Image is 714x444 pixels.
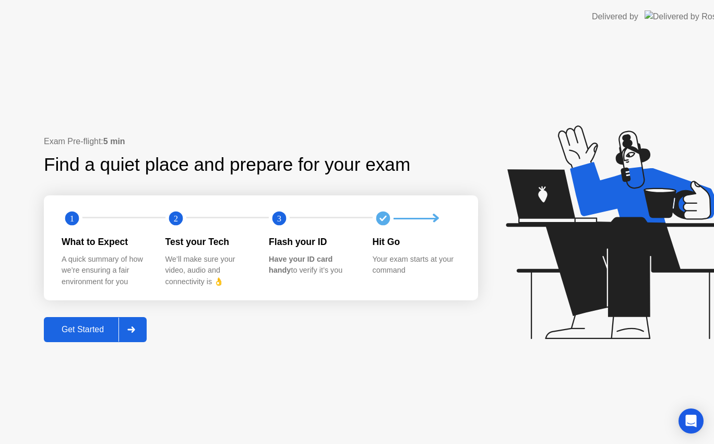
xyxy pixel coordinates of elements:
div: What to Expect [62,235,149,249]
b: 5 min [103,137,125,146]
div: Delivered by [592,10,638,23]
div: Open Intercom Messenger [679,408,704,434]
div: to verify it’s you [269,254,356,276]
div: Your exam starts at your command [373,254,460,276]
div: Flash your ID [269,235,356,249]
div: Get Started [47,325,118,334]
div: We’ll make sure your video, audio and connectivity is 👌 [165,254,253,288]
text: 2 [173,214,177,224]
b: Have your ID card handy [269,255,332,275]
text: 3 [277,214,281,224]
div: Exam Pre-flight: [44,135,478,148]
div: A quick summary of how we’re ensuring a fair environment for you [62,254,149,288]
div: Hit Go [373,235,460,249]
div: Test your Tech [165,235,253,249]
text: 1 [70,214,74,224]
button: Get Started [44,317,147,342]
div: Find a quiet place and prepare for your exam [44,151,412,179]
